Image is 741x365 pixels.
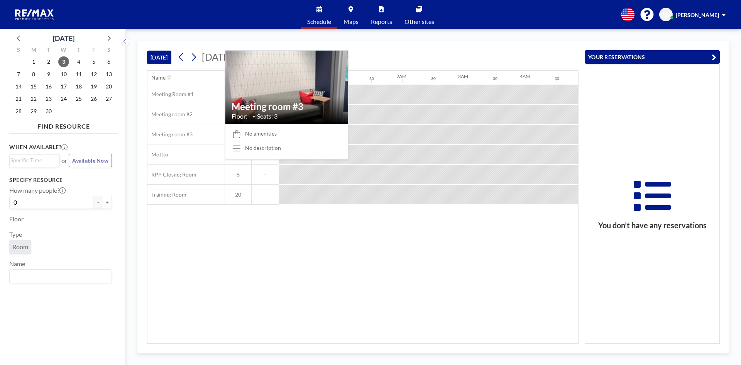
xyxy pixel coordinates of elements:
h2: Meeting room #3 [232,101,342,112]
span: • [253,114,255,119]
span: Maps [343,19,359,25]
span: Mottto [147,151,168,158]
div: 2AM [396,73,406,79]
span: Monday, September 29, 2025 [28,106,39,117]
span: RPP Closing Room [147,171,196,178]
h3: You don’t have any reservations [585,221,719,230]
div: M [26,46,41,56]
div: S [101,46,116,56]
span: Thursday, September 18, 2025 [73,81,84,92]
div: F [86,46,101,56]
span: Reports [371,19,392,25]
div: S [11,46,26,56]
span: Saturday, September 6, 2025 [103,56,114,67]
div: 30 [555,76,559,81]
span: Other sites [404,19,434,25]
button: [DATE] [147,51,171,64]
img: resource-image [225,6,348,169]
span: Thursday, September 4, 2025 [73,56,84,67]
span: Meeting Room #1 [147,91,194,98]
span: Friday, September 26, 2025 [88,93,99,104]
span: Monday, September 22, 2025 [28,93,39,104]
h3: Specify resource [9,177,112,183]
div: 30 [431,76,436,81]
span: Monday, September 1, 2025 [28,56,39,67]
span: Wednesday, September 17, 2025 [58,81,69,92]
div: 3AM [458,73,468,79]
span: Wednesday, September 24, 2025 [58,93,69,104]
span: Tuesday, September 16, 2025 [43,81,54,92]
span: Sunday, September 28, 2025 [13,106,24,117]
span: Sunday, September 7, 2025 [13,69,24,80]
img: organization-logo [12,7,57,22]
span: Wednesday, September 10, 2025 [58,69,69,80]
label: Type [9,231,22,238]
label: Floor [9,215,24,223]
span: [PERSON_NAME] [676,12,719,18]
label: How many people? [9,187,66,194]
div: W [56,46,71,56]
input: Search for option [10,271,107,281]
span: Saturday, September 20, 2025 [103,81,114,92]
span: Available Now [72,157,108,164]
span: Wednesday, September 3, 2025 [58,56,69,67]
div: Name [151,74,166,81]
div: [DATE] [53,33,74,44]
span: Meeting room #3 [147,131,193,138]
span: Saturday, September 13, 2025 [103,69,114,80]
span: Tuesday, September 9, 2025 [43,69,54,80]
span: or [61,157,67,165]
span: Floor: - [232,112,251,120]
span: - [252,191,279,198]
span: Saturday, September 27, 2025 [103,93,114,104]
span: - [252,171,279,178]
span: Monday, September 8, 2025 [28,69,39,80]
span: Sunday, September 21, 2025 [13,93,24,104]
div: T [71,46,86,56]
span: Room [12,243,28,251]
span: 20 [225,191,251,198]
div: Search for option [10,154,59,166]
button: + [103,196,112,209]
span: Tuesday, September 23, 2025 [43,93,54,104]
button: YOUR RESERVATIONS [585,50,720,64]
button: - [93,196,103,209]
div: No description [245,144,281,151]
span: Friday, September 19, 2025 [88,81,99,92]
span: No amenities [245,130,277,137]
span: SS [663,11,669,18]
div: 4AM [520,73,530,79]
span: Monday, September 15, 2025 [28,81,39,92]
span: 8 [225,171,251,178]
span: [DATE] [202,51,232,63]
span: Tuesday, September 2, 2025 [43,56,54,67]
span: Schedule [307,19,331,25]
div: T [41,46,56,56]
span: Thursday, September 11, 2025 [73,69,84,80]
h4: FIND RESOURCE [9,119,118,130]
input: Search for option [10,156,55,165]
div: Search for option [10,270,112,283]
div: 30 [493,76,497,81]
span: Seats: 3 [257,112,277,120]
span: Tuesday, September 30, 2025 [43,106,54,117]
label: Name [9,260,25,268]
span: Friday, September 5, 2025 [88,56,99,67]
span: Training Room [147,191,186,198]
span: Meeting room #2 [147,111,193,118]
span: Thursday, September 25, 2025 [73,93,84,104]
span: Friday, September 12, 2025 [88,69,99,80]
div: 30 [369,76,374,81]
span: Sunday, September 14, 2025 [13,81,24,92]
button: Available Now [69,154,112,167]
